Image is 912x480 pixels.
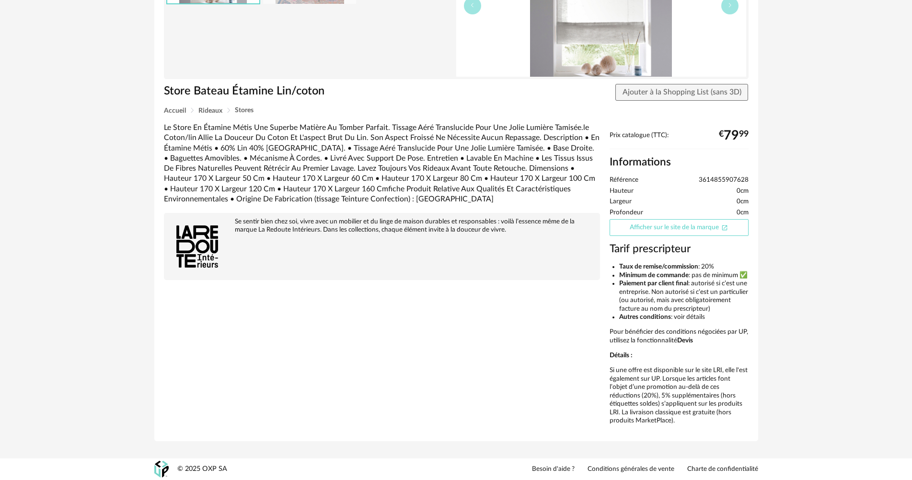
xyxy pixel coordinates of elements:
[623,88,741,96] span: Ajouter à la Shopping List (sans 3D)
[677,337,693,344] b: Devis
[169,218,226,275] img: brand logo
[177,465,227,474] div: © 2025 OXP SA
[164,123,600,204] div: Le Store En Étamine Métis Une Superbe Matière Au Tomber Parfait. Tissage Aéré Translucide Pour Un...
[169,218,595,234] div: Se sentir bien chez soi, vivre avec un mobilier et du linge de maison durables et responsables : ...
[619,263,749,271] li: : 20%
[198,107,222,114] span: Rideaux
[737,187,749,196] span: 0cm
[619,313,749,322] li: : voir détails
[721,223,728,230] span: Open In New icon
[610,198,632,206] span: Largeur
[164,107,749,114] div: Breadcrumb
[737,198,749,206] span: 0cm
[235,107,254,114] span: Stores
[164,107,186,114] span: Accueil
[610,219,749,236] a: Afficher sur le site de la marqueOpen In New icon
[719,132,749,140] div: € 99
[619,280,688,287] b: Paiement par client final
[610,328,749,345] p: Pour bénéficier des conditions négociées par UP, utilisez la fonctionnalité
[687,465,758,474] a: Charte de confidentialité
[610,155,749,169] h2: Informations
[532,465,575,474] a: Besoin d'aide ?
[619,271,749,280] li: : pas de minimum ✅
[619,314,671,320] b: Autres conditions
[610,366,749,425] p: Si une offre est disponible sur le site LRI, elle l'est également sur UP. Lorsque les articles fo...
[588,465,674,474] a: Conditions générales de vente
[610,131,749,149] div: Prix catalogue (TTC):
[724,132,739,140] span: 79
[164,84,402,99] h1: Store Bateau Étamine Lin/coton
[615,84,749,101] button: Ajouter à la Shopping List (sans 3D)
[610,209,643,217] span: Profondeur
[737,209,749,217] span: 0cm
[699,176,749,185] span: 3614855907628
[610,176,638,185] span: Référence
[154,461,169,478] img: OXP
[610,352,632,359] b: Détails :
[619,263,698,270] b: Taux de remise/commission
[610,187,634,196] span: Hauteur
[610,242,749,256] h3: Tarif prescripteur
[619,280,749,313] li: : autorisé si c’est une entreprise. Non autorisé si c’est un particulier (ou autorisé, mais avec ...
[619,272,689,279] b: Minimum de commande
